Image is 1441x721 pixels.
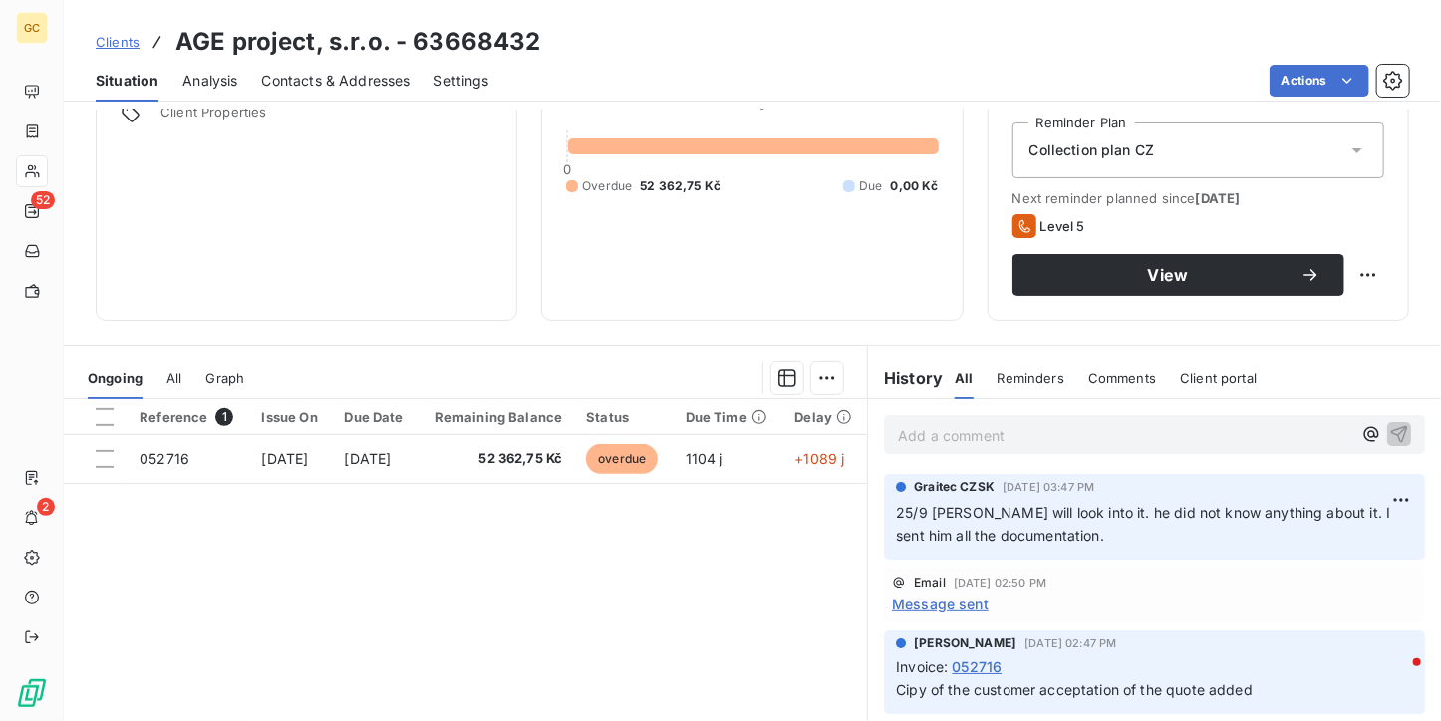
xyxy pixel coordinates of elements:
[345,409,407,425] div: Due Date
[896,504,1394,544] span: 25/9 [PERSON_NAME] will look into it. he did not know anything about it. I sent him all the docum...
[998,370,1064,386] span: Reminders
[795,409,856,425] div: Delay
[1196,190,1241,206] span: [DATE]
[206,370,245,386] span: Graph
[431,449,563,469] span: 52 362,75 Kč
[955,370,973,386] span: All
[954,577,1046,589] span: [DATE] 02:50 PM
[1012,190,1384,206] span: Next reminder planned since
[892,594,989,614] span: Message sent
[140,450,189,467] span: 052716
[1270,65,1369,97] button: Actions
[431,409,563,425] div: Remaining Balance
[262,71,411,91] span: Contacts & Addresses
[586,444,658,474] span: overdue
[16,677,48,709] img: Logo LeanPay
[88,370,143,386] span: Ongoing
[1029,140,1155,160] span: Collection plan CZ
[795,450,845,467] span: +1089 j
[896,656,948,677] span: Invoice :
[640,177,720,195] span: 52 362,75 Kč
[891,177,939,195] span: 0,00 Kč
[345,450,392,467] span: [DATE]
[31,191,55,209] span: 52
[1088,370,1156,386] span: Comments
[868,366,943,390] h6: History
[1373,653,1421,701] iframe: Intercom live chat
[586,409,661,425] div: Status
[914,577,946,589] span: Email
[215,408,233,426] span: 1
[859,177,882,195] span: Due
[96,32,140,52] a: Clients
[686,450,723,467] span: 1104 j
[563,161,571,177] span: 0
[16,12,48,44] div: GC
[896,681,1253,698] span: Cipy of the customer acceptation of the quote added
[686,409,771,425] div: Due Time
[96,71,158,91] span: Situation
[914,478,995,496] span: Graitec CZSK
[140,408,237,426] div: Reference
[175,24,541,60] h3: AGE project, s.r.o. - 63668432
[1003,481,1094,493] span: [DATE] 03:47 PM
[582,177,632,195] span: Overdue
[262,409,321,425] div: Issue On
[160,104,492,131] span: Client Properties
[262,450,309,467] span: [DATE]
[1036,267,1300,283] span: View
[914,634,1016,652] span: [PERSON_NAME]
[96,34,140,50] span: Clients
[182,71,237,91] span: Analysis
[1040,218,1085,234] span: Level 5
[166,370,181,386] span: All
[1024,637,1116,649] span: [DATE] 02:47 PM
[952,656,1002,677] span: 052716
[1180,370,1257,386] span: Client portal
[434,71,489,91] span: Settings
[1012,254,1344,296] button: View
[37,498,55,516] span: 2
